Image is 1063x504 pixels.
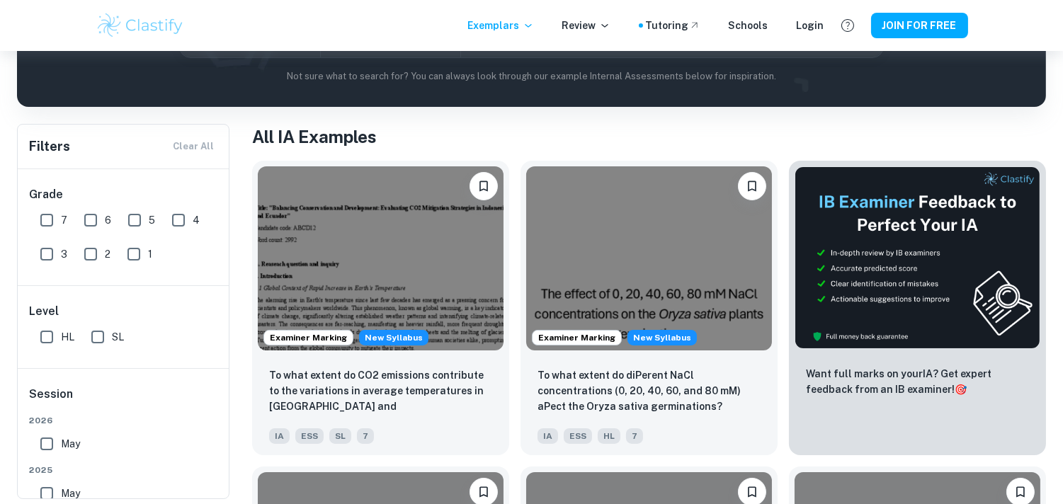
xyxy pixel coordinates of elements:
[29,386,219,414] h6: Session
[61,246,67,262] span: 3
[871,13,968,38] button: JOIN FOR FREE
[598,428,620,444] span: HL
[61,212,67,228] span: 7
[105,212,111,228] span: 6
[955,384,967,395] span: 🎯
[269,367,492,416] p: To what extent do CO2 emissions contribute to the variations in average temperatures in Indonesia...
[29,414,219,427] span: 2026
[29,464,219,476] span: 2025
[29,303,219,320] h6: Level
[105,246,110,262] span: 2
[148,246,152,262] span: 1
[112,329,124,345] span: SL
[468,18,534,33] p: Exemplars
[61,436,80,452] span: May
[562,18,610,33] p: Review
[521,161,778,455] a: Examiner MarkingStarting from the May 2026 session, the ESS IA requirements have changed. We crea...
[252,161,509,455] a: Examiner MarkingStarting from the May 2026 session, the ESS IA requirements have changed. We crea...
[359,330,428,345] div: Starting from the May 2026 session, the ESS IA requirements have changed. We created this exempla...
[29,137,70,156] h6: Filters
[149,212,155,228] span: 5
[646,18,700,33] a: Tutoring
[538,367,761,414] p: To what extent do diPerent NaCl concentrations (0, 20, 40, 60, and 80 mM) aPect the Oryza sativa ...
[258,166,504,350] img: ESS IA example thumbnail: To what extent do CO2 emissions contribu
[627,330,697,345] div: Starting from the May 2026 session, the ESS IA requirements have changed. We created this exempla...
[627,330,697,345] span: New Syllabus
[538,428,558,444] span: IA
[564,428,592,444] span: ESS
[470,172,498,200] button: Please log in to bookmark exemplars
[626,428,643,444] span: 7
[264,331,353,344] span: Examiner Marking
[61,329,74,345] span: HL
[252,124,1046,149] h1: All IA Examples
[836,13,860,38] button: Help and Feedback
[357,428,374,444] span: 7
[526,166,772,350] img: ESS IA example thumbnail: To what extent do diPerent NaCl concentr
[29,186,219,203] h6: Grade
[295,428,324,444] span: ESS
[533,331,621,344] span: Examiner Marking
[806,366,1029,397] p: Want full marks on your IA ? Get expert feedback from an IB examiner!
[359,330,428,345] span: New Syllabus
[789,161,1046,455] a: ThumbnailWant full marks on yourIA? Get expert feedback from an IB examiner!
[329,428,351,444] span: SL
[795,166,1040,349] img: Thumbnail
[96,11,186,40] img: Clastify logo
[738,172,766,200] button: Please log in to bookmark exemplars
[28,69,1035,84] p: Not sure what to search for? You can always look through our example Internal Assessments below f...
[729,18,768,33] a: Schools
[797,18,824,33] a: Login
[269,428,290,444] span: IA
[193,212,200,228] span: 4
[61,486,80,501] span: May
